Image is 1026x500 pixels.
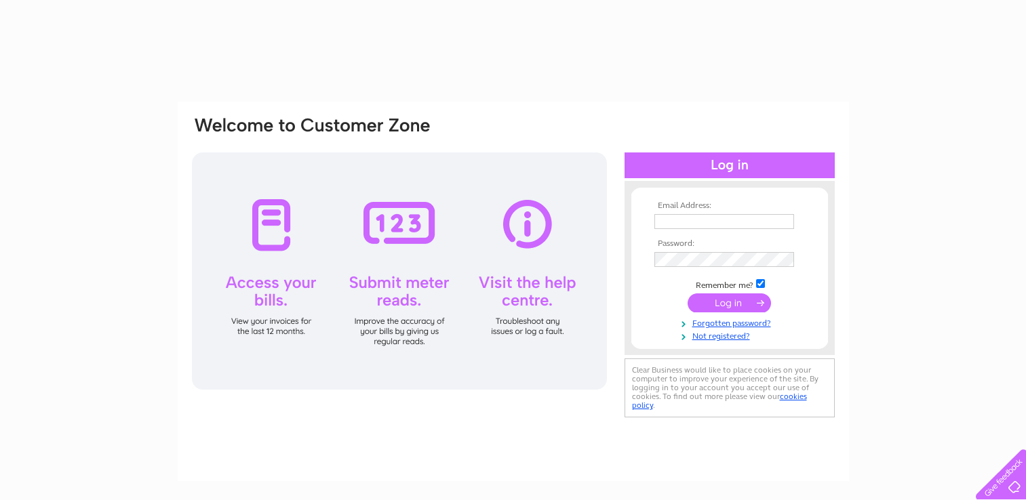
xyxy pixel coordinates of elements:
a: Forgotten password? [654,316,808,329]
th: Email Address: [651,201,808,211]
a: Not registered? [654,329,808,341]
input: Submit [688,293,771,312]
td: Remember me? [651,277,808,291]
th: Password: [651,239,808,249]
div: Clear Business would like to place cookies on your computer to improve your experience of the sit... [625,358,835,417]
a: cookies policy [632,392,807,410]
